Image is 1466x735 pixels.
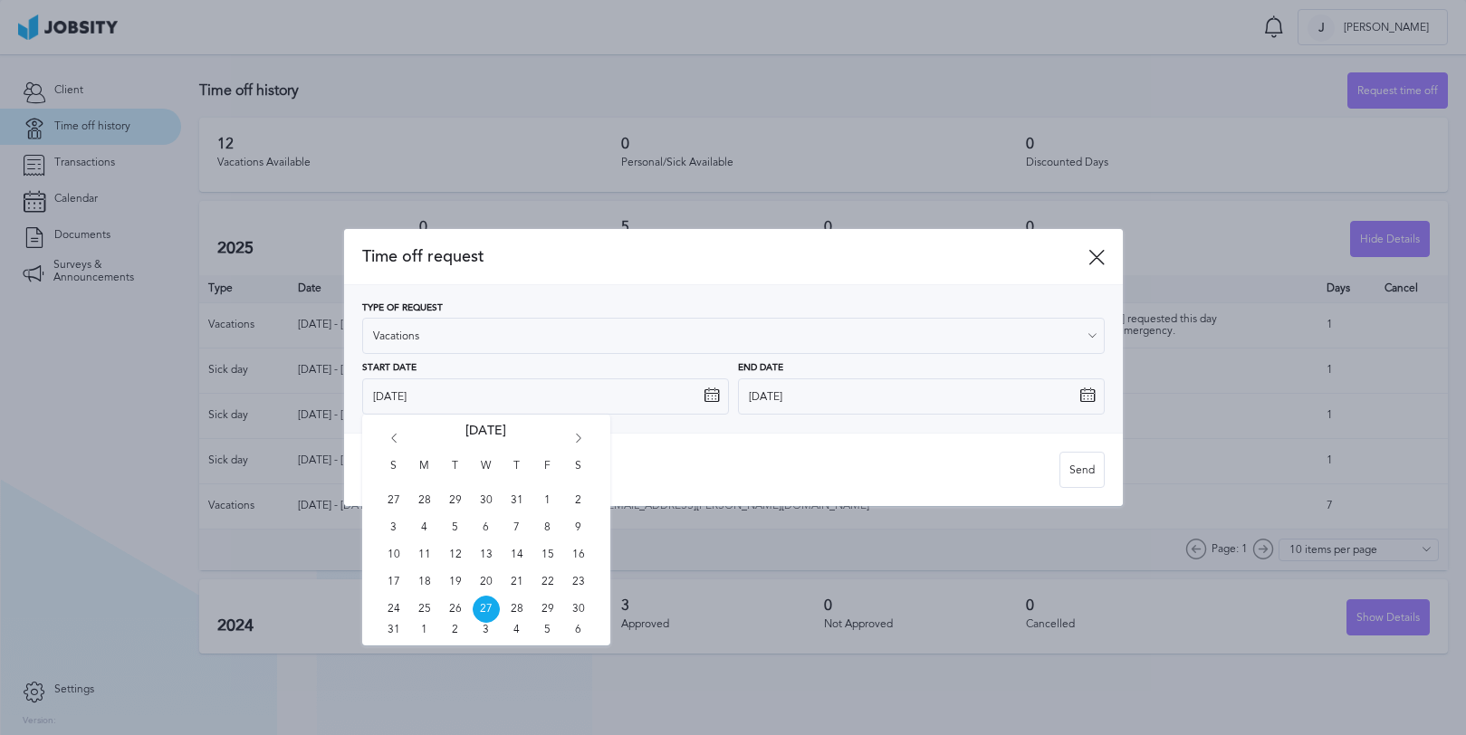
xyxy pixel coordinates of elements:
[534,568,561,596] span: Fri Aug 22 2025
[411,623,438,636] span: Mon Sep 01 2025
[565,596,592,623] span: Sat Aug 30 2025
[503,596,531,623] span: Thu Aug 28 2025
[503,487,531,514] span: Thu Jul 31 2025
[570,434,587,450] i: Go forward 1 month
[534,596,561,623] span: Fri Aug 29 2025
[534,487,561,514] span: Fri Aug 01 2025
[411,460,438,487] span: M
[442,487,469,514] span: Tue Jul 29 2025
[362,303,443,314] span: Type of Request
[503,568,531,596] span: Thu Aug 21 2025
[380,487,407,514] span: Sun Jul 27 2025
[380,541,407,568] span: Sun Aug 10 2025
[442,596,469,623] span: Tue Aug 26 2025
[465,424,506,460] span: [DATE]
[534,541,561,568] span: Fri Aug 15 2025
[380,568,407,596] span: Sun Aug 17 2025
[534,514,561,541] span: Fri Aug 08 2025
[380,596,407,623] span: Sun Aug 24 2025
[534,623,561,636] span: Fri Sep 05 2025
[411,487,438,514] span: Mon Jul 28 2025
[362,247,1088,266] span: Time off request
[442,623,469,636] span: Tue Sep 02 2025
[565,541,592,568] span: Sat Aug 16 2025
[411,568,438,596] span: Mon Aug 18 2025
[380,514,407,541] span: Sun Aug 03 2025
[473,623,500,636] span: Wed Sep 03 2025
[503,623,531,636] span: Thu Sep 04 2025
[503,514,531,541] span: Thu Aug 07 2025
[473,514,500,541] span: Wed Aug 06 2025
[565,514,592,541] span: Sat Aug 09 2025
[565,623,592,636] span: Sat Sep 06 2025
[534,460,561,487] span: F
[738,363,783,374] span: End Date
[565,460,592,487] span: S
[473,487,500,514] span: Wed Jul 30 2025
[1060,453,1104,489] div: Send
[473,541,500,568] span: Wed Aug 13 2025
[565,568,592,596] span: Sat Aug 23 2025
[1059,452,1105,488] button: Send
[380,460,407,487] span: S
[386,434,402,450] i: Go back 1 month
[442,460,469,487] span: T
[380,623,407,636] span: Sun Aug 31 2025
[473,596,500,623] span: Wed Aug 27 2025
[411,541,438,568] span: Mon Aug 11 2025
[565,487,592,514] span: Sat Aug 02 2025
[442,568,469,596] span: Tue Aug 19 2025
[442,541,469,568] span: Tue Aug 12 2025
[362,363,417,374] span: Start Date
[411,596,438,623] span: Mon Aug 25 2025
[503,541,531,568] span: Thu Aug 14 2025
[442,514,469,541] span: Tue Aug 05 2025
[473,460,500,487] span: W
[473,568,500,596] span: Wed Aug 20 2025
[411,514,438,541] span: Mon Aug 04 2025
[503,460,531,487] span: T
